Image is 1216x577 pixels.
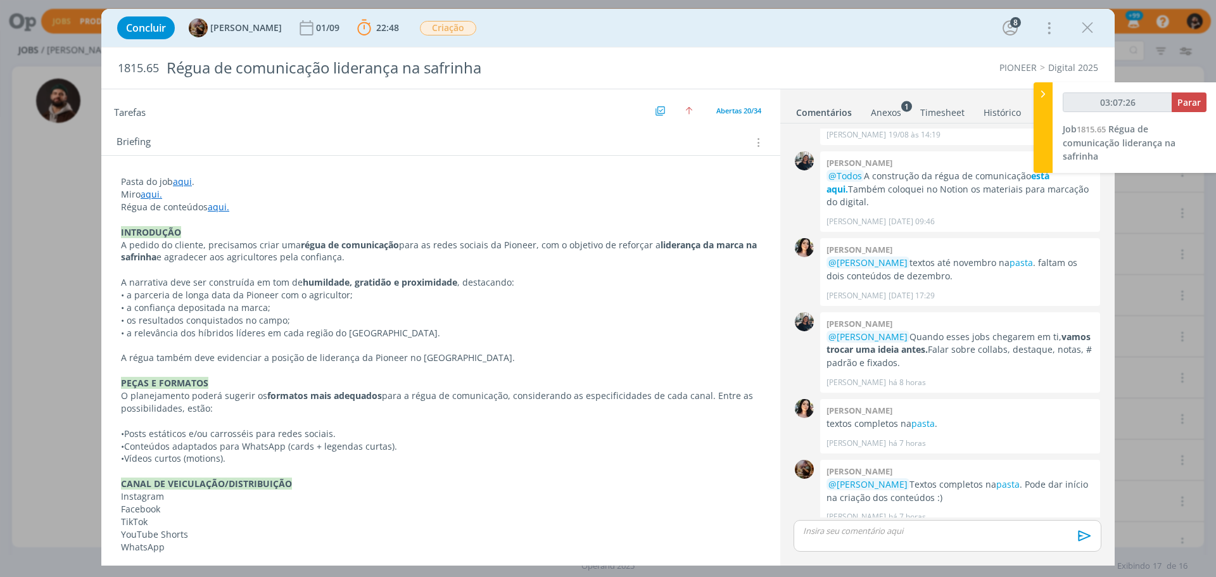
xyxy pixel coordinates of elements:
[1172,92,1206,112] button: Parar
[121,239,759,263] strong: liderança da marca na safrinha
[121,377,208,389] strong: PEÇAS E FORMATOS
[316,23,342,32] div: 01/09
[121,452,761,465] p: Vídeos curtos (motions).
[1063,123,1175,162] a: Job1815.65Régua de comunicação liderança na safrinha
[1010,17,1021,28] div: 8
[141,188,162,200] a: aqui.
[826,377,886,388] p: [PERSON_NAME]
[826,244,892,255] b: [PERSON_NAME]
[121,226,181,238] strong: INTRODUÇÃO
[795,399,814,418] img: T
[419,20,477,36] button: Criação
[121,478,292,490] strong: CANAL DE VEICULAÇÃO/DISTRIBUIÇÃO
[121,428,761,440] p: Posts estáticos e/ou carrosséis para redes sociais.
[121,452,124,464] span: •
[121,528,188,540] span: YouTube Shorts
[267,390,382,402] strong: formatos mais adequados
[121,490,164,502] span: Instagram
[826,331,1091,355] strong: vamos trocar uma ideia antes.
[301,239,399,251] strong: régua de comunicação
[826,331,1094,369] p: Quando esses jobs chegarem em ti, Falar sobre collabs, destaque, notas, # padrão e fixados.
[121,503,160,515] span: Facebook
[826,216,886,227] p: [PERSON_NAME]
[303,276,457,288] strong: humildade, gratidão e proximidade
[121,289,761,301] p: • a parceria de longa data da Pioneer com o agricultor;
[161,53,685,84] div: Régua de comunicação liderança na safrinha
[121,541,165,553] span: WhatsApp
[121,352,761,364] p: A régua também deve evidenciar a posição de liderança da Pioneer no [GEOGRAPHIC_DATA].
[889,290,935,301] span: [DATE] 17:29
[121,239,761,264] p: A pedido do cliente, precisamos criar uma para as redes sociais da Pioneer, com o objetivo de ref...
[121,516,148,528] span: TikTok
[1177,96,1201,108] span: Parar
[826,405,892,416] b: [PERSON_NAME]
[828,478,908,490] span: @[PERSON_NAME]
[828,331,908,343] span: @[PERSON_NAME]
[889,511,926,523] span: há 7 horas
[826,129,886,141] p: [PERSON_NAME]
[889,377,926,388] span: há 8 horas
[889,438,926,449] span: há 7 horas
[117,134,151,151] span: Briefing
[354,18,402,38] button: 22:48
[121,188,761,201] p: Miro
[121,301,761,314] p: • a confiança depositada na marca;
[1077,124,1106,135] span: 1815.65
[795,460,814,479] img: A
[828,170,862,182] span: @Todos
[101,9,1115,566] div: dialog
[1010,257,1033,269] a: pasta
[828,257,908,269] span: @[PERSON_NAME]
[114,103,146,118] span: Tarefas
[871,106,901,119] div: Anexos
[826,466,892,477] b: [PERSON_NAME]
[826,417,1094,430] p: textos completos na .
[121,201,761,213] p: Régua de conteúdos
[420,21,476,35] span: Criação
[117,16,175,39] button: Concluir
[795,238,814,257] img: T
[826,170,1094,208] p: A construção da régua de comunicação Também coloquei no Notion os materiais para marcação do digi...
[210,23,282,32] span: [PERSON_NAME]
[795,101,852,119] a: Comentários
[999,61,1037,73] a: PIONEER
[121,440,124,452] span: •
[826,438,886,449] p: [PERSON_NAME]
[121,314,761,327] p: • os resultados conquistados no campo;
[826,318,892,329] b: [PERSON_NAME]
[795,312,814,331] img: M
[208,201,229,213] a: aqui.
[1000,18,1020,38] button: 8
[826,157,892,168] b: [PERSON_NAME]
[826,170,1049,194] a: está aqui.
[121,390,761,415] p: O planejamento poderá sugerir os para a régua de comunicação, considerando as especificidades de ...
[121,276,761,289] p: A narrativa deve ser construída em tom de , destacando:
[189,18,208,37] img: A
[173,175,192,187] a: aqui
[118,61,159,75] span: 1815.65
[189,18,282,37] button: A[PERSON_NAME]
[889,129,940,141] span: 19/08 às 14:19
[911,417,935,429] a: pasta
[121,175,761,188] p: Pasta do job .
[826,478,1094,504] p: Textos completos na . Pode dar início na criação dos conteúdos :)
[826,257,1094,282] p: textos até novembro na . faltam os dois conteúdos de dezembro.
[376,22,399,34] span: 22:48
[795,151,814,170] img: M
[826,290,886,301] p: [PERSON_NAME]
[996,478,1020,490] a: pasta
[889,216,935,227] span: [DATE] 09:46
[685,107,693,115] img: arrow-up.svg
[983,101,1022,119] a: Histórico
[716,106,761,115] span: Abertas 20/34
[901,101,912,111] sup: 1
[1063,123,1175,162] span: Régua de comunicação liderança na safrinha
[126,23,166,33] span: Concluir
[1048,61,1098,73] a: Digital 2025
[121,428,124,440] span: •
[121,327,761,339] p: • a relevância dos híbridos líderes em cada região do [GEOGRAPHIC_DATA].
[826,511,886,523] p: [PERSON_NAME]
[121,440,761,453] p: Conteúdos adaptados para WhatsApp (cards + legendas curtas).
[920,101,965,119] a: Timesheet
